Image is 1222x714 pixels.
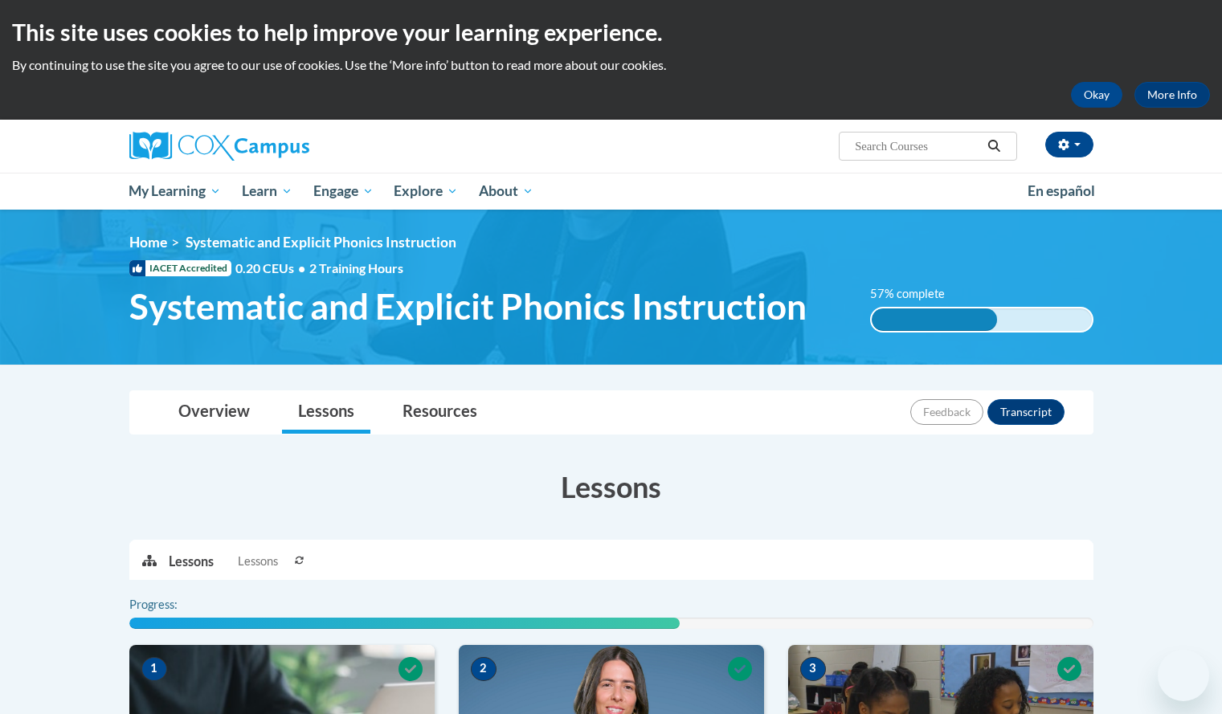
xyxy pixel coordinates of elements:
span: Engage [313,182,374,201]
a: Resources [386,391,493,434]
span: My Learning [129,182,221,201]
div: 57% complete [872,308,997,331]
h3: Lessons [129,467,1093,507]
p: Lessons [169,553,214,570]
span: 2 [471,657,497,681]
iframe: Button to launch messaging window [1158,650,1209,701]
a: Lessons [282,391,370,434]
a: Overview [162,391,266,434]
div: Main menu [105,173,1118,210]
span: 3 [800,657,826,681]
span: 2 Training Hours [309,260,403,275]
a: Learn [231,173,303,210]
span: About [479,182,533,201]
h2: This site uses cookies to help improve your learning experience. [12,16,1210,48]
span: Systematic and Explicit Phonics Instruction [129,285,807,328]
a: Cox Campus [129,132,435,161]
span: • [298,260,305,275]
a: Home [129,234,167,251]
a: En español [1017,174,1106,208]
a: Explore [383,173,468,210]
label: Progress: [129,596,222,614]
button: Transcript [987,399,1065,425]
a: My Learning [119,173,232,210]
label: 57% complete [870,285,962,303]
span: 1 [141,657,167,681]
p: By continuing to use the site you agree to our use of cookies. Use the ‘More info’ button to read... [12,56,1210,74]
a: Engage [303,173,384,210]
span: IACET Accredited [129,260,231,276]
span: Systematic and Explicit Phonics Instruction [186,234,456,251]
span: Lessons [238,553,278,570]
button: Account Settings [1045,132,1093,157]
img: Cox Campus [129,132,309,161]
span: Learn [242,182,292,201]
button: Search [982,137,1006,156]
input: Search Courses [853,137,982,156]
button: Okay [1071,82,1122,108]
span: Explore [394,182,458,201]
a: More Info [1134,82,1210,108]
span: En español [1028,182,1095,199]
a: About [468,173,544,210]
span: 0.20 CEUs [235,259,309,277]
button: Feedback [910,399,983,425]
